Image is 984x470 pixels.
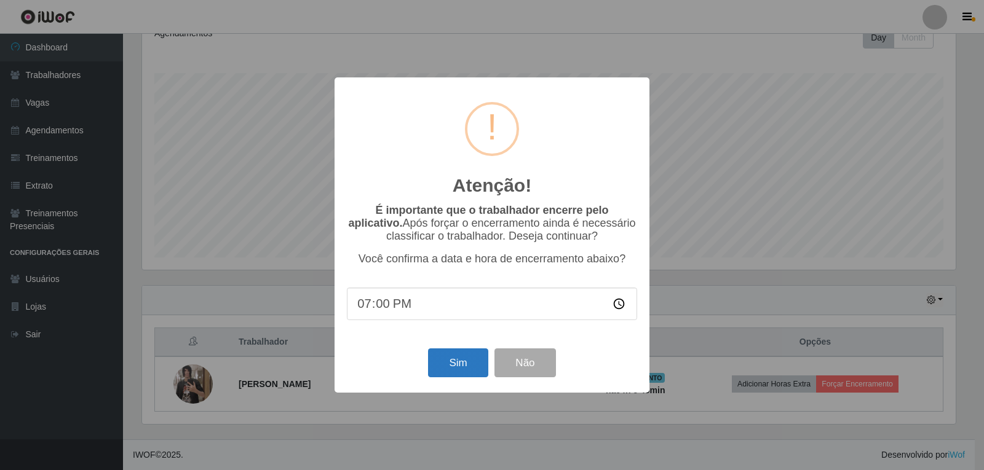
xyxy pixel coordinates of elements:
[348,204,608,229] b: É importante que o trabalhador encerre pelo aplicativo.
[347,204,637,243] p: Após forçar o encerramento ainda é necessário classificar o trabalhador. Deseja continuar?
[453,174,531,197] h2: Atenção!
[494,348,555,377] button: Não
[428,348,488,377] button: Sim
[347,253,637,265] p: Você confirma a data e hora de encerramento abaixo?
